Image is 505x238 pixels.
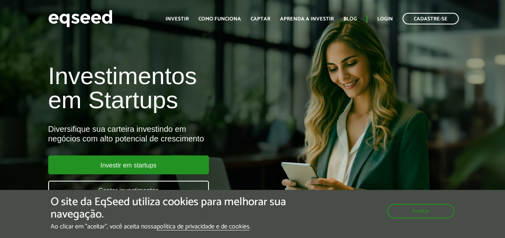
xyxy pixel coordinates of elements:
a: Investir em startups [48,155,209,174]
a: Blog [343,16,357,22]
a: Captar investimentos [48,181,209,200]
a: Login [377,16,393,22]
p: Ao clicar em "aceitar", você aceita nossa . [51,223,293,230]
a: Aprenda a investir [280,16,334,22]
div: Diversifique sua carteira investindo em negócios com alto potencial de crescimento [48,124,289,143]
a: Captar [251,16,270,22]
a: Investir [166,16,189,22]
a: Como funciona [198,16,241,22]
h1: Investimentos em Startups [48,64,289,112]
a: Cadastre-se [403,13,459,24]
img: EqSeed [48,8,112,29]
h5: O site da EqSeed utiliza cookies para melhorar sua navegação. [51,196,293,221]
button: Aceitar [387,204,454,218]
a: política de privacidade e de cookies [157,224,249,230]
